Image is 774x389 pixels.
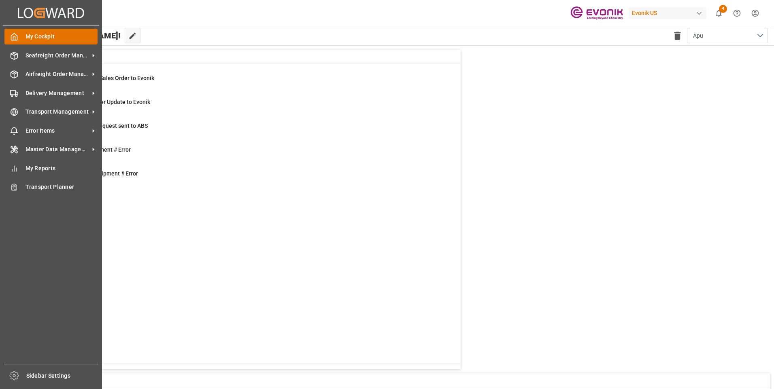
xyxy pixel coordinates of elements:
[26,51,89,60] span: Seafreight Order Management
[4,179,98,195] a: Transport Planner
[728,4,746,22] button: Help Center
[42,169,451,186] a: 0TU : Pre-Leg Shipment # ErrorTransport Unit
[4,160,98,176] a: My Reports
[26,108,89,116] span: Transport Management
[26,372,99,380] span: Sidebar Settings
[42,146,451,163] a: 0Main-Leg Shipment # ErrorShipment
[34,28,121,43] span: Hello [PERSON_NAME]!
[629,5,710,21] button: Evonik US
[62,99,150,105] span: Error Sales Order Update to Evonik
[710,4,728,22] button: show 4 new notifications
[26,127,89,135] span: Error Items
[687,28,768,43] button: open menu
[42,122,451,139] a: 0Pending Bkg Request sent to ABSShipment
[62,75,154,81] span: Error on Initial Sales Order to Evonik
[629,7,706,19] div: Evonik US
[26,89,89,97] span: Delivery Management
[26,145,89,154] span: Master Data Management
[26,164,98,173] span: My Reports
[26,70,89,78] span: Airfreight Order Management
[42,74,451,91] a: 1Error on Initial Sales Order to EvonikShipment
[42,98,451,115] a: 0Error Sales Order Update to EvonikShipment
[570,6,623,20] img: Evonik-brand-mark-Deep-Purple-RGB.jpeg_1700498283.jpeg
[62,123,148,129] span: Pending Bkg Request sent to ABS
[693,32,703,40] span: Apu
[4,29,98,44] a: My Cockpit
[26,183,98,191] span: Transport Planner
[719,5,727,13] span: 4
[26,32,98,41] span: My Cockpit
